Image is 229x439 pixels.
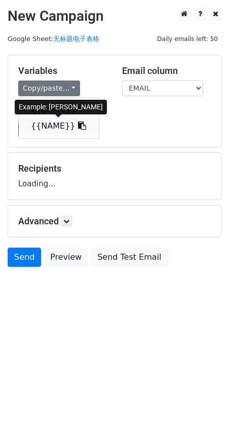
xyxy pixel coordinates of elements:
[122,65,211,76] h5: Email column
[8,8,221,25] h2: New Campaign
[18,216,211,227] h5: Advanced
[44,248,88,267] a: Preview
[8,35,99,43] small: Google Sheet:
[18,65,107,76] h5: Variables
[154,33,221,45] span: Daily emails left: 50
[178,390,229,439] iframe: Chat Widget
[154,35,221,43] a: Daily emails left: 50
[19,118,99,134] a: {{NAME}}
[18,163,211,189] div: Loading...
[91,248,168,267] a: Send Test Email
[53,35,99,43] a: 无标题电子表格
[8,248,41,267] a: Send
[15,100,107,114] div: Example: [PERSON_NAME]
[18,163,211,174] h5: Recipients
[18,81,80,96] a: Copy/paste...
